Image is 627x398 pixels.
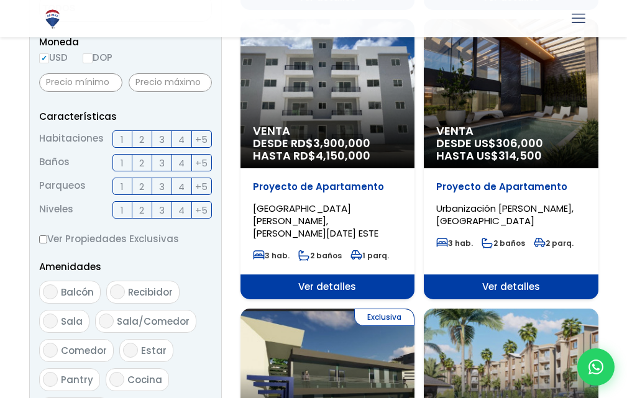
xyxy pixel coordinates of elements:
[424,19,598,299] a: Venta DESDE US$306,000 HASTA US$314,500 Proyecto de Apartamento Urbanización [PERSON_NAME], [GEOG...
[195,202,208,218] span: +5
[39,130,104,148] span: Habitaciones
[436,202,574,227] span: Urbanización [PERSON_NAME], [GEOGRAPHIC_DATA]
[313,135,370,151] span: 3,900,000
[159,132,165,147] span: 3
[127,373,162,386] span: Cocina
[436,137,586,162] span: DESDE US$
[39,73,122,92] input: Precio mínimo
[141,344,167,357] span: Estar
[159,202,165,218] span: 3
[39,109,212,124] p: Características
[39,154,70,171] span: Baños
[253,125,403,137] span: Venta
[195,132,208,147] span: +5
[240,274,415,299] span: Ver detalles
[253,150,403,162] span: HASTA RD$
[83,53,93,63] input: DOP
[39,231,212,246] label: Ver Propiedades Exclusivas
[178,155,185,171] span: 4
[61,286,94,299] span: Balcón
[43,314,58,328] input: Sala
[139,132,144,147] span: 2
[436,181,586,193] p: Proyecto de Apartamento
[43,284,58,299] input: Balcón
[253,137,403,162] span: DESDE RD$
[354,309,414,326] span: Exclusiva
[436,125,586,137] span: Venta
[436,238,473,248] span: 3 hab.
[110,284,125,299] input: Recibidor
[83,50,112,65] label: DOP
[178,132,185,147] span: 4
[121,179,124,194] span: 1
[61,373,93,386] span: Pantry
[139,155,144,171] span: 2
[534,238,574,248] span: 2 parq.
[39,178,86,195] span: Parqueos
[159,179,165,194] span: 3
[178,179,185,194] span: 4
[482,238,525,248] span: 2 baños
[498,148,542,163] span: 314,500
[195,155,208,171] span: +5
[159,155,165,171] span: 3
[139,179,144,194] span: 2
[128,286,173,299] span: Recibidor
[39,50,68,65] label: USD
[39,201,73,219] span: Niveles
[99,314,114,328] input: Sala/Comedor
[178,202,185,218] span: 4
[298,250,342,261] span: 2 baños
[43,343,58,358] input: Comedor
[121,132,124,147] span: 1
[43,372,58,387] input: Pantry
[121,155,124,171] span: 1
[253,202,378,240] span: [GEOGRAPHIC_DATA][PERSON_NAME], [PERSON_NAME][DATE] ESTE
[253,181,403,193] p: Proyecto de Apartamento
[61,315,83,328] span: Sala
[424,274,598,299] span: Ver detalles
[129,73,212,92] input: Precio máximo
[39,259,212,274] p: Amenidades
[109,372,124,387] input: Cocina
[195,179,208,194] span: +5
[39,235,47,243] input: Ver Propiedades Exclusivas
[123,343,138,358] input: Estar
[121,202,124,218] span: 1
[117,315,190,328] span: Sala/Comedor
[139,202,144,218] span: 2
[39,34,212,50] span: Moneda
[496,135,543,151] span: 306,000
[39,53,49,63] input: USD
[42,8,63,30] img: Logo de REMAX
[253,250,290,261] span: 3 hab.
[240,19,415,299] a: Venta DESDE RD$3,900,000 HASTA RD$4,150,000 Proyecto de Apartamento [GEOGRAPHIC_DATA][PERSON_NAME...
[350,250,389,261] span: 1 parq.
[316,148,370,163] span: 4,150,000
[61,344,107,357] span: Comedor
[568,8,589,29] a: mobile menu
[436,150,586,162] span: HASTA US$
